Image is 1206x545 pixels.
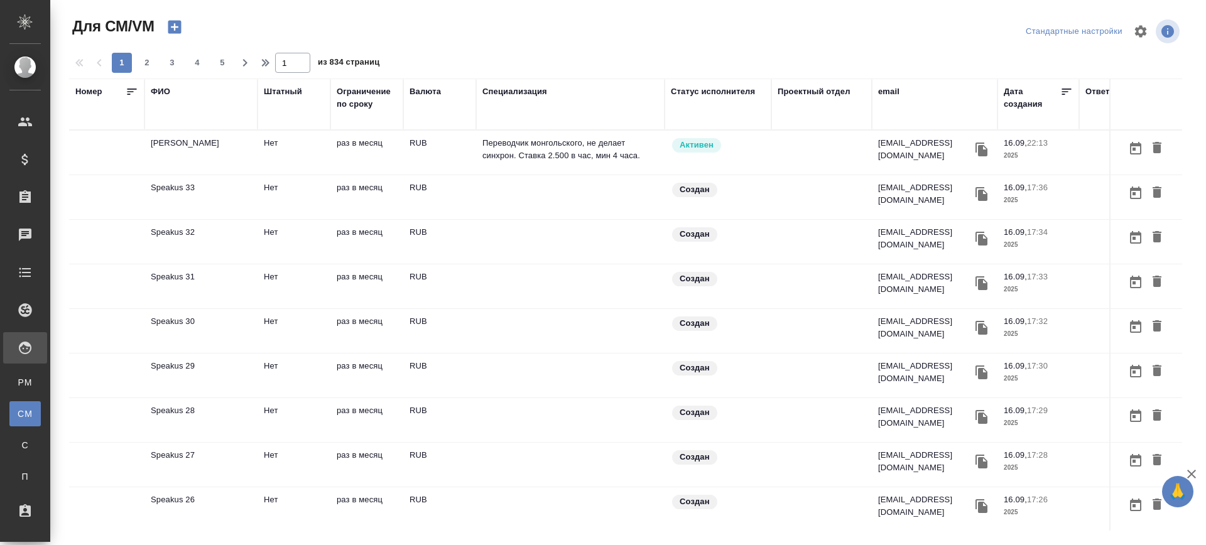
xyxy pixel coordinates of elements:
[1004,283,1073,296] p: 2025
[258,443,330,487] td: Нет
[403,131,476,175] td: RUB
[972,274,991,293] button: Скопировать
[16,470,35,483] span: П
[16,407,35,420] span: CM
[264,85,302,98] div: Штатный
[1027,406,1048,415] p: 17:29
[403,175,476,219] td: RUB
[258,264,330,308] td: Нет
[878,226,972,251] p: [EMAIL_ADDRESS][DOMAIN_NAME]
[680,362,710,374] p: Создан
[403,487,476,531] td: RUB
[878,404,972,429] p: [EMAIL_ADDRESS][DOMAIN_NAME]
[258,487,330,531] td: Нет
[1027,316,1048,326] p: 17:32
[1146,315,1168,338] button: Удалить
[144,175,258,219] td: Speakus 33
[1004,461,1073,474] p: 2025
[972,452,991,471] button: Скопировать
[1125,449,1146,472] button: Открыть календарь загрузки
[1027,272,1048,281] p: 17:33
[1146,226,1168,249] button: Удалить
[1004,183,1027,192] p: 16.09,
[1027,183,1048,192] p: 17:36
[1004,194,1073,207] p: 2025
[671,85,755,98] div: Статус исполнителя
[680,317,710,330] p: Создан
[1004,417,1073,429] p: 2025
[160,16,190,38] button: Создать
[680,228,710,240] p: Создан
[1027,495,1048,504] p: 17:26
[1085,85,1150,98] div: Ответственный
[212,57,232,69] span: 5
[972,185,991,203] button: Скопировать
[680,495,710,508] p: Создан
[403,353,476,397] td: RUB
[1146,181,1168,205] button: Удалить
[482,85,547,98] div: Специализация
[75,85,102,98] div: Номер
[1004,450,1027,460] p: 16.09,
[680,183,710,196] p: Создан
[482,137,658,162] p: Переводчик монгольского, не делает синхрон. Ставка 2.500 в час, мин 4 часа.
[403,443,476,487] td: RUB
[1027,138,1048,148] p: 22:13
[330,131,403,175] td: раз в месяц
[144,443,258,487] td: Speakus 27
[671,137,765,154] div: Рядовой исполнитель: назначай с учетом рейтинга
[162,57,182,69] span: 3
[330,487,403,531] td: раз в месяц
[144,131,258,175] td: [PERSON_NAME]
[69,16,155,36] span: Для СМ/VM
[330,220,403,264] td: раз в месяц
[318,55,379,73] span: из 834 страниц
[258,175,330,219] td: Нет
[330,353,403,397] td: раз в месяц
[878,271,972,296] p: [EMAIL_ADDRESS][DOMAIN_NAME]
[1027,361,1048,370] p: 17:30
[1004,272,1027,281] p: 16.09,
[162,53,182,73] button: 3
[1027,450,1048,460] p: 17:28
[972,497,991,515] button: Скопировать
[1027,227,1048,237] p: 17:34
[878,137,972,162] p: [EMAIL_ADDRESS][DOMAIN_NAME]
[403,220,476,264] td: RUB
[1167,478,1188,505] span: 🙏
[1004,138,1027,148] p: 16.09,
[1004,372,1073,385] p: 2025
[1146,360,1168,383] button: Удалить
[137,57,157,69] span: 2
[878,181,972,207] p: [EMAIL_ADDRESS][DOMAIN_NAME]
[972,407,991,426] button: Скопировать
[1004,149,1073,162] p: 2025
[778,85,850,98] div: Проектный отдел
[1004,239,1073,251] p: 2025
[1125,404,1146,428] button: Открыть календарь загрузки
[680,451,710,463] p: Создан
[1146,137,1168,160] button: Удалить
[680,139,714,151] p: Активен
[1125,137,1146,160] button: Открыть календарь загрузки
[1125,271,1146,294] button: Открыть календарь загрузки
[144,487,258,531] td: Speakus 26
[1146,404,1168,428] button: Удалить
[680,406,710,419] p: Создан
[403,264,476,308] td: RUB
[1125,181,1146,205] button: Открыть календарь загрузки
[403,398,476,442] td: RUB
[1146,271,1168,294] button: Удалить
[144,353,258,397] td: Speakus 29
[144,264,258,308] td: Speakus 31
[1004,361,1027,370] p: 16.09,
[330,309,403,353] td: раз в месяц
[878,85,899,98] div: email
[144,220,258,264] td: Speakus 32
[1146,449,1168,472] button: Удалить
[330,443,403,487] td: раз в месяц
[258,398,330,442] td: Нет
[337,85,397,111] div: Ограничение по сроку
[878,315,972,340] p: [EMAIL_ADDRESS][DOMAIN_NAME]
[9,433,41,458] a: С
